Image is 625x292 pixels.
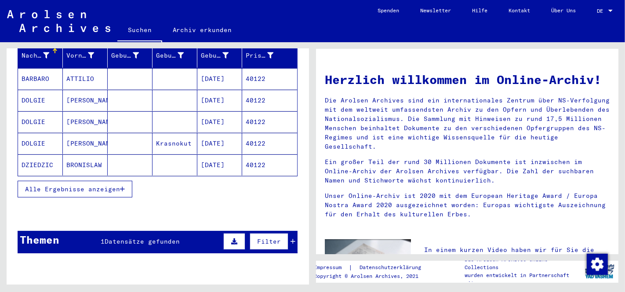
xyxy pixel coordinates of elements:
[246,51,273,60] div: Prisoner #
[18,43,63,68] mat-header-cell: Nachname
[162,19,243,40] a: Archiv erkunden
[314,263,349,272] a: Impressum
[242,90,297,111] mat-cell: 40122
[465,271,581,287] p: wurden entwickelt in Partnerschaft mit
[18,68,63,89] mat-cell: BARBARO
[66,51,94,60] div: Vorname
[197,90,242,111] mat-cell: [DATE]
[246,48,287,62] div: Prisoner #
[597,8,607,14] span: DE
[18,111,63,132] mat-cell: DOLGIE
[156,48,197,62] div: Geburt‏
[22,51,49,60] div: Nachname
[63,43,108,68] mat-header-cell: Vorname
[18,133,63,154] mat-cell: DOLGIE
[325,96,610,151] p: Die Arolsen Archives sind ein internationales Zentrum über NS-Verfolgung mit dem weltweit umfasse...
[7,10,110,32] img: Arolsen_neg.svg
[197,111,242,132] mat-cell: [DATE]
[242,111,297,132] mat-cell: 40122
[25,185,120,193] span: Alle Ergebnisse anzeigen
[201,51,229,60] div: Geburtsdatum
[63,133,108,154] mat-cell: [PERSON_NAME]
[257,237,281,245] span: Filter
[108,43,153,68] mat-header-cell: Geburtsname
[111,48,152,62] div: Geburtsname
[586,253,607,274] div: Zustimmung ändern
[66,48,107,62] div: Vorname
[18,181,132,197] button: Alle Ergebnisse anzeigen
[352,263,432,272] a: Datenschutzerklärung
[111,51,139,60] div: Geburtsname
[465,255,581,271] p: Die Arolsen Archives Online-Collections
[153,133,197,154] mat-cell: Krasnokut
[242,133,297,154] mat-cell: 40122
[197,43,242,68] mat-header-cell: Geburtsdatum
[105,237,180,245] span: Datensätze gefunden
[156,51,184,60] div: Geburt‏
[197,133,242,154] mat-cell: [DATE]
[18,90,63,111] mat-cell: DOLGIE
[242,43,297,68] mat-header-cell: Prisoner #
[20,232,59,248] div: Themen
[201,48,242,62] div: Geburtsdatum
[325,70,610,89] h1: Herzlich willkommen im Online-Archiv!
[63,111,108,132] mat-cell: [PERSON_NAME]
[314,272,432,280] p: Copyright © Arolsen Archives, 2021
[101,237,105,245] span: 1
[117,19,162,42] a: Suchen
[63,68,108,89] mat-cell: ATTILIO
[250,233,288,250] button: Filter
[63,90,108,111] mat-cell: [PERSON_NAME]
[314,263,432,272] div: |
[583,260,616,282] img: yv_logo.png
[242,68,297,89] mat-cell: 40122
[22,48,62,62] div: Nachname
[424,245,610,273] p: In einem kurzen Video haben wir für Sie die wichtigsten Tipps für die Suche im Online-Archiv zusa...
[63,154,108,175] mat-cell: BRONISLAW
[18,154,63,175] mat-cell: DZIEDZIC
[325,191,610,219] p: Unser Online-Archiv ist 2020 mit dem European Heritage Award / Europa Nostra Award 2020 ausgezeic...
[197,68,242,89] mat-cell: [DATE]
[153,43,197,68] mat-header-cell: Geburt‏
[587,254,608,275] img: Zustimmung ändern
[242,154,297,175] mat-cell: 40122
[197,154,242,175] mat-cell: [DATE]
[325,239,411,286] img: video.jpg
[325,157,610,185] p: Ein großer Teil der rund 30 Millionen Dokumente ist inzwischen im Online-Archiv der Arolsen Archi...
